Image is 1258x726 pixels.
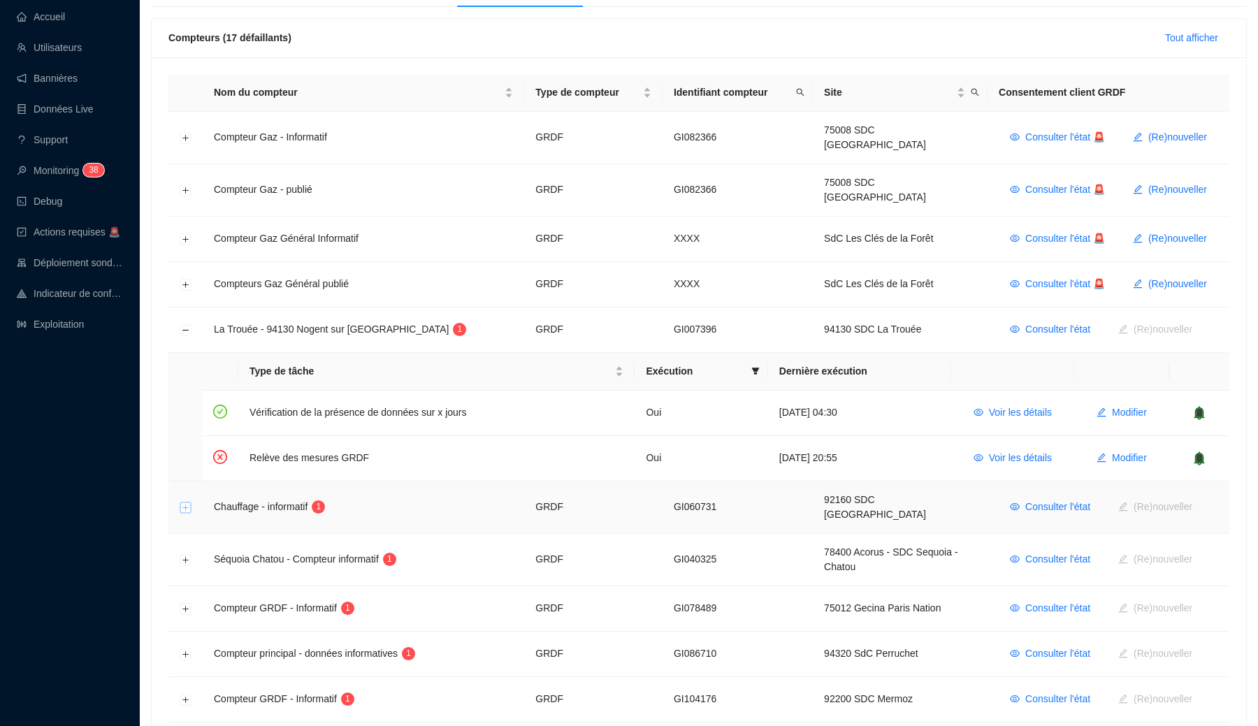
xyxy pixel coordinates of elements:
button: Développer la ligne [180,185,191,196]
button: (Re)nouveller [1107,597,1203,620]
td: GI060731 [663,481,813,534]
button: Développer la ligne [180,695,191,706]
span: filter [751,367,760,375]
td: GRDF [524,534,663,586]
span: (Re)nouveller [1148,277,1207,291]
span: Identifiant compteur [674,85,790,100]
button: (Re)nouveller [1107,549,1203,571]
th: Type de tâche [238,353,635,391]
span: Compteurs Gaz Général publié [214,278,349,289]
td: GRDF [524,217,663,262]
button: (Re)nouveller [1107,319,1203,341]
a: heat-mapIndicateur de confort [17,288,123,299]
span: La Trouée - 94130 Nogent sur [GEOGRAPHIC_DATA] [214,324,449,335]
span: 75008 SDC [GEOGRAPHIC_DATA] [824,124,926,150]
span: eye [1010,502,1020,511]
span: 92160 SDC [GEOGRAPHIC_DATA] [824,494,926,520]
span: Consulter l'état [1025,692,1090,706]
td: GI082366 [663,164,813,217]
button: (Re)nouveller [1107,496,1203,518]
span: eye [1010,132,1020,142]
span: eye [1010,279,1020,289]
span: eye [1010,648,1020,658]
span: Compteur GRDF - Informatif [214,602,337,614]
td: GI104176 [663,677,813,723]
button: Tout afficher [1154,27,1229,49]
button: Consulter l'état 🚨 [999,273,1116,296]
span: eye [1010,694,1020,704]
span: eye [1010,554,1020,564]
span: Chauffage - informatif [214,501,308,512]
span: Tout afficher [1165,31,1218,45]
sup: 1 [312,500,325,514]
span: Modifier [1112,451,1147,465]
span: Compteur Gaz - Informatif [214,131,327,143]
button: (Re)nouveller [1122,179,1218,201]
td: GRDF [524,586,663,632]
button: (Re)nouveller [1107,643,1203,665]
span: (Re)nouveller [1148,130,1207,145]
th: Dernière exécution [768,353,951,391]
span: close-circle [213,450,227,464]
span: eye [974,407,983,417]
span: SdC Les Clés de la Forêt [824,233,933,244]
sup: 1 [341,602,354,615]
span: Consulter l'état [1025,500,1090,514]
button: Développer la ligne [180,133,191,144]
span: bell [1192,451,1206,465]
span: 1 [387,554,392,564]
span: Site [824,85,954,100]
span: (Re)nouveller [1148,182,1207,197]
span: eye [1010,324,1020,334]
span: Consulter l'état 🚨 [1025,130,1105,145]
span: Compteur Gaz - publié [214,184,312,195]
span: Séquoia Chatou - Compteur informatif [214,553,379,565]
span: Type de compteur [535,85,640,100]
a: slidersExploitation [17,319,84,330]
button: Développer la ligne [180,649,191,660]
span: Voir les détails [989,451,1052,465]
button: Développer la ligne [180,234,191,245]
span: edit [1133,184,1143,194]
span: 3 [89,165,94,175]
a: databaseDonnées Live [17,103,94,115]
button: Consulter l'état [999,688,1101,711]
span: bell [1192,406,1206,420]
span: Consulter l'état 🚨 [1025,277,1105,291]
span: 94320 SdC Perruchet [824,648,918,659]
td: GI078489 [663,586,813,632]
button: Développer la ligne [180,502,191,514]
span: Consulter l'état [1025,552,1090,567]
span: Oui [646,407,661,418]
button: Consulter l'état [999,319,1101,341]
span: search [971,88,979,96]
span: 92200 SDC Mermoz [824,693,913,704]
span: 75008 SDC [GEOGRAPHIC_DATA] [824,177,926,203]
button: Consulter l'état [999,549,1101,571]
span: eye [974,453,983,463]
span: 1 [406,648,411,658]
button: Voir les détails [962,402,1063,424]
a: monitorMonitoring38 [17,165,100,176]
span: edit [1133,279,1143,289]
span: search [793,82,807,103]
a: codeDebug [17,196,62,207]
td: GRDF [524,307,663,353]
span: Voir les détails [989,405,1052,420]
span: edit [1133,233,1143,243]
span: Modifier [1112,405,1147,420]
button: (Re)nouveller [1107,688,1203,711]
td: Relève des mesures GRDF [238,436,635,481]
th: Consentement client GRDF [988,74,1229,112]
span: 75012 Gecina Paris Nation [824,602,941,614]
td: [DATE] 20:55 [768,436,951,481]
td: GI086710 [663,632,813,677]
span: check-square [17,227,27,237]
span: edit [1097,407,1106,417]
button: (Re)nouveller [1122,228,1218,250]
span: filter [749,361,762,382]
td: GRDF [524,164,663,217]
th: Nom du compteur [203,74,524,112]
span: 94130 SDC La Trouée [824,324,921,335]
button: Voir les détails [962,447,1063,470]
